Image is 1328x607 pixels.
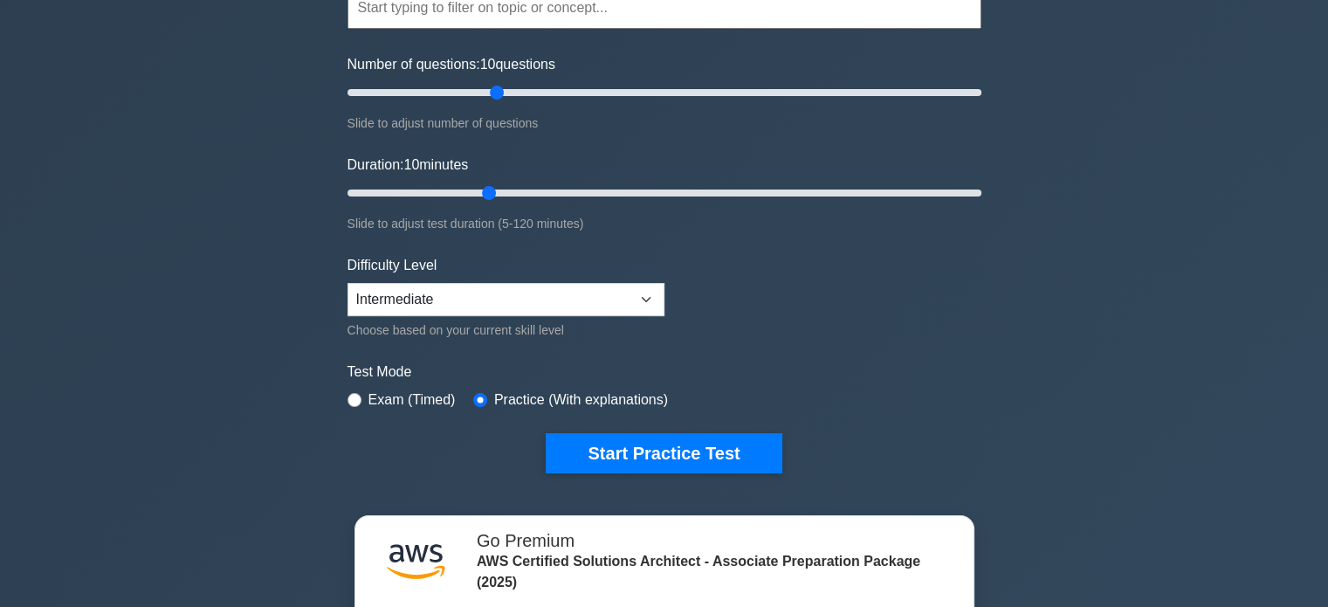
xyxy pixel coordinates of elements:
span: 10 [480,57,496,72]
label: Number of questions: questions [347,54,555,75]
label: Exam (Timed) [368,390,456,410]
label: Difficulty Level [347,255,437,276]
span: 10 [403,157,419,172]
div: Slide to adjust number of questions [347,113,981,134]
label: Duration: minutes [347,155,469,176]
label: Practice (With explanations) [494,390,668,410]
button: Start Practice Test [546,433,781,473]
label: Test Mode [347,362,981,383]
div: Choose based on your current skill level [347,320,664,341]
div: Slide to adjust test duration (5-120 minutes) [347,213,981,234]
